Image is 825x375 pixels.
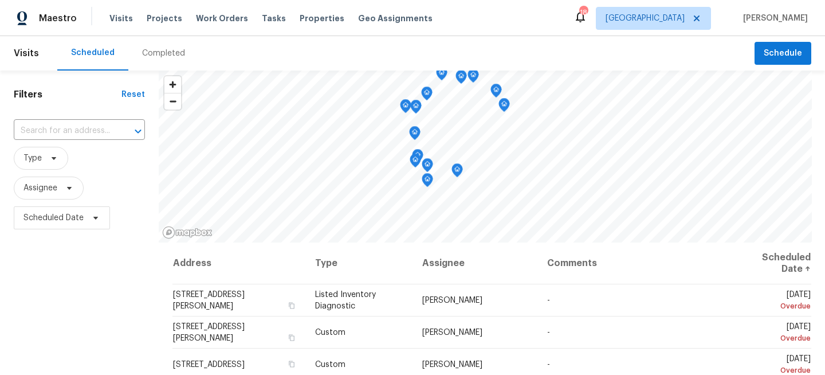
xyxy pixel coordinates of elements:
div: Completed [142,48,185,59]
div: Map marker [422,173,433,191]
input: Search for an address... [14,122,113,140]
span: [PERSON_NAME] [738,13,808,24]
div: Overdue [738,333,811,344]
div: Reset [121,89,145,100]
span: Tasks [262,14,286,22]
th: Address [172,243,306,284]
div: Map marker [410,154,421,171]
span: [PERSON_NAME] [422,361,482,369]
th: Comments [538,243,729,284]
div: Map marker [421,87,433,104]
span: Visits [109,13,133,24]
span: Properties [300,13,344,24]
th: Scheduled Date ↑ [729,243,811,284]
span: Scheduled Date [23,212,84,224]
div: Map marker [400,99,411,117]
span: [PERSON_NAME] [422,329,482,337]
button: Copy Address [286,359,297,369]
div: Map marker [455,70,467,88]
div: Map marker [409,126,421,144]
span: Geo Assignments [358,13,433,24]
div: Map marker [451,163,463,181]
div: Map marker [422,158,433,176]
span: Custom [315,329,345,337]
span: Custom [315,361,345,369]
span: [STREET_ADDRESS] [173,361,245,369]
span: - [547,361,550,369]
span: Assignee [23,182,57,194]
h1: Filters [14,89,121,100]
button: Schedule [755,42,811,65]
span: [DATE] [738,323,811,344]
div: Map marker [498,98,510,116]
div: 18 [579,7,587,18]
button: Zoom in [164,76,181,93]
button: Copy Address [286,300,297,311]
span: Schedule [764,46,802,61]
th: Assignee [413,243,537,284]
span: [STREET_ADDRESS][PERSON_NAME] [173,291,245,310]
span: - [547,296,550,304]
canvas: Map [159,71,812,243]
div: Map marker [490,84,502,101]
div: Overdue [738,300,811,312]
span: Projects [147,13,182,24]
div: Scheduled [71,47,115,58]
div: Map marker [410,100,422,118]
a: Mapbox homepage [162,226,213,239]
button: Copy Address [286,333,297,343]
span: [GEOGRAPHIC_DATA] [606,13,685,24]
span: Listed Inventory Diagnostic [315,291,376,310]
span: Maestro [39,13,77,24]
div: Map marker [412,149,423,167]
span: Work Orders [196,13,248,24]
span: [STREET_ADDRESS][PERSON_NAME] [173,323,245,342]
span: [DATE] [738,291,811,312]
span: [PERSON_NAME] [422,296,482,304]
span: Visits [14,41,39,66]
span: - [547,329,550,337]
div: Map marker [436,67,447,84]
th: Type [306,243,413,284]
button: Zoom out [164,93,181,110]
span: Type [23,153,42,164]
div: Map marker [467,69,479,87]
button: Open [130,123,146,139]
